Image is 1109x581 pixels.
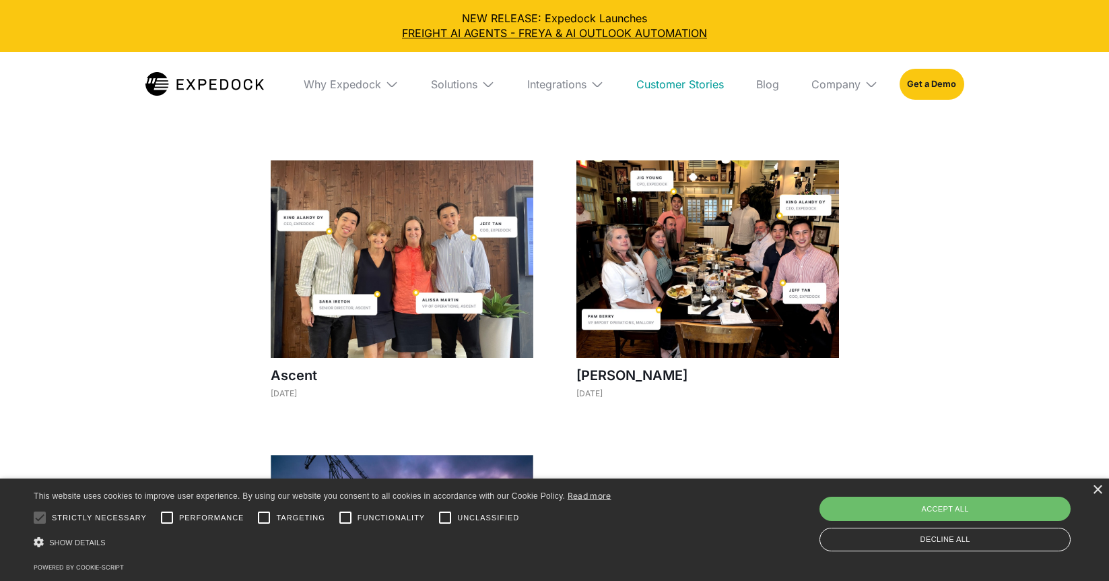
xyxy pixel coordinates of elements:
[420,52,506,117] div: Solutions
[34,563,124,571] a: Powered by cookie-script
[34,533,611,552] div: Show details
[358,512,425,524] span: Functionality
[1042,516,1109,581] iframe: Chat Widget
[900,69,964,100] a: Get a Demo
[516,52,615,117] div: Integrations
[811,78,861,91] div: Company
[626,52,735,117] a: Customer Stories
[576,160,839,412] a: [PERSON_NAME][DATE]
[819,497,1071,521] div: Accept all
[179,512,244,524] span: Performance
[819,528,1071,551] div: Decline all
[11,26,1098,40] a: FREIGHT AI AGENTS - FREYA & AI OUTLOOK AUTOMATION
[457,512,519,524] span: Unclassified
[11,11,1098,41] div: NEW RELEASE: Expedock Launches
[568,491,611,501] a: Read more
[276,512,325,524] span: Targeting
[576,366,839,385] h1: [PERSON_NAME]
[49,539,106,547] span: Show details
[34,491,565,501] span: This website uses cookies to improve user experience. By using our website you consent to all coo...
[1092,485,1102,495] div: Close
[431,78,477,91] div: Solutions
[293,52,409,117] div: Why Expedock
[304,78,381,91] div: Why Expedock
[576,388,839,398] div: [DATE]
[271,388,533,398] div: [DATE]
[52,512,147,524] span: Strictly necessary
[801,52,889,117] div: Company
[527,78,586,91] div: Integrations
[271,160,533,412] a: Ascent[DATE]
[745,52,790,117] a: Blog
[271,366,533,385] h1: Ascent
